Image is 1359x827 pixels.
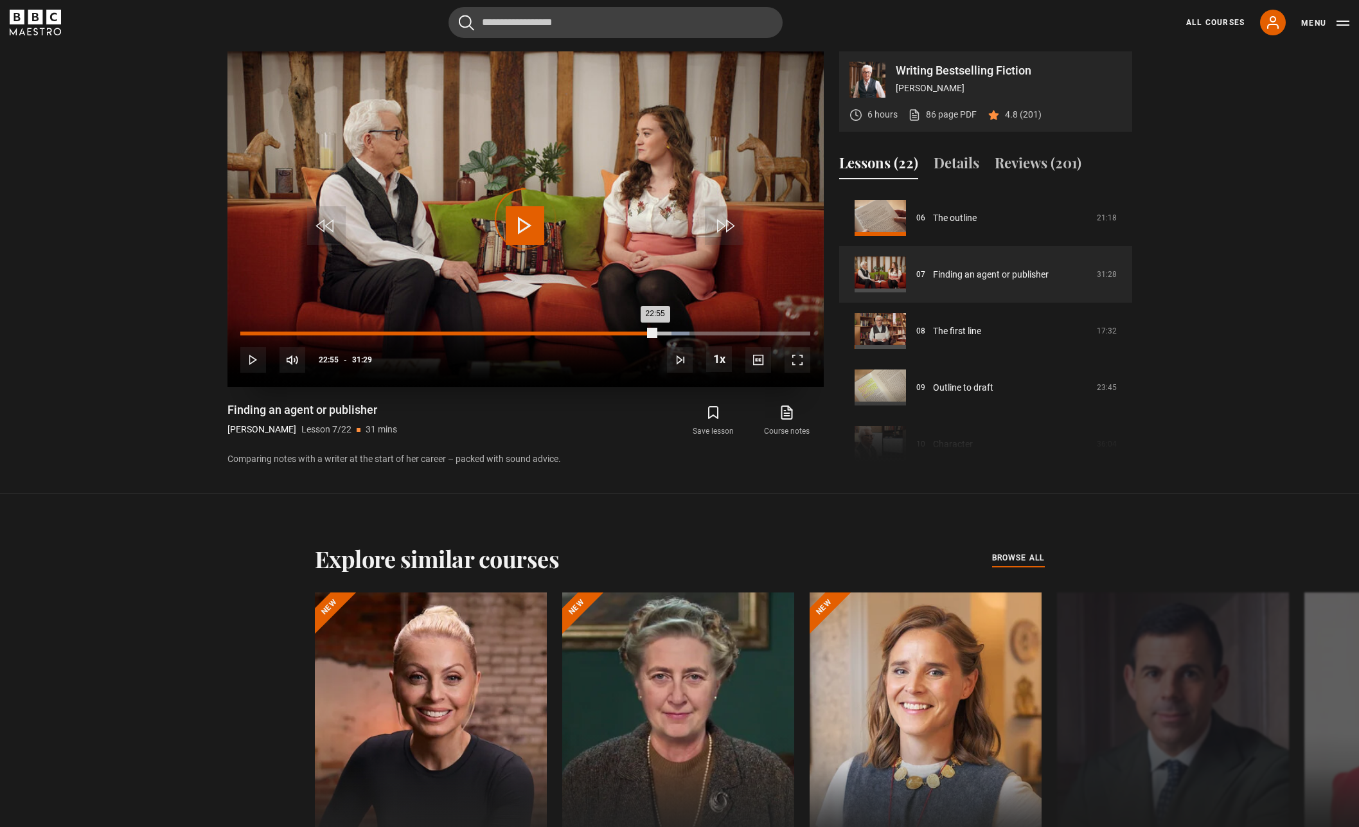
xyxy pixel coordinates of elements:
p: [PERSON_NAME] [227,423,296,436]
a: Outline to draft [933,381,993,395]
button: Playback Rate [706,346,732,372]
button: Save lesson [677,402,750,440]
button: Captions [745,347,771,373]
a: 86 page PDF [908,108,977,121]
span: browse all [992,551,1045,564]
svg: BBC Maestro [10,10,61,35]
button: Fullscreen [785,347,810,373]
a: The first line [933,325,981,338]
p: 6 hours [867,108,898,121]
p: Lesson 7/22 [301,423,351,436]
video-js: Video Player [227,51,824,387]
span: 22:55 [319,348,339,371]
h1: Finding an agent or publisher [227,402,397,418]
p: Writing Bestselling Fiction [896,65,1122,76]
p: [PERSON_NAME] [896,82,1122,95]
span: - [344,355,347,364]
span: 31:29 [352,348,372,371]
a: Finding an agent or publisher [933,268,1049,281]
button: Play [240,347,266,373]
div: Progress Bar [240,332,810,335]
button: Details [934,152,979,179]
p: Comparing notes with a writer at the start of her career – packed with sound advice. [227,452,824,466]
button: Lessons (22) [839,152,918,179]
button: Submit the search query [459,15,474,31]
p: 31 mins [366,423,397,436]
button: Toggle navigation [1301,17,1349,30]
a: The outline [933,211,977,225]
a: Course notes [750,402,823,440]
button: Reviews (201) [995,152,1081,179]
button: Next Lesson [667,347,693,373]
p: 4.8 (201) [1005,108,1042,121]
h2: Explore similar courses [315,545,560,572]
input: Search [449,7,783,38]
a: browse all [992,551,1045,565]
button: Mute [280,347,305,373]
a: All Courses [1186,17,1245,28]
